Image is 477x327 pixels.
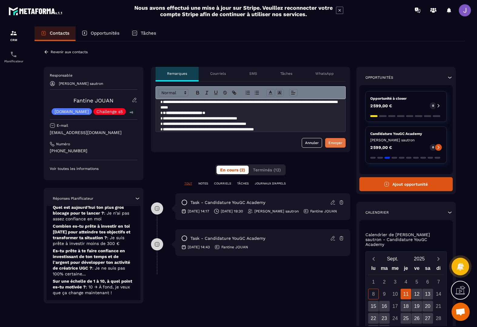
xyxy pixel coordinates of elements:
[255,181,286,186] p: JOURNAUX D'APPELS
[2,46,26,67] a: schedulerschedulerPlanificateur
[328,140,342,146] div: Envoyer
[359,177,453,191] button: Ajout opportunité
[433,313,444,324] div: 28
[379,253,406,264] button: Open months overlay
[433,255,444,263] button: Next month
[50,130,137,136] p: [EMAIL_ADDRESS][DOMAIN_NAME]
[51,50,88,54] p: Revenir aux contacts
[370,131,442,136] p: Candidature YouGC Academy
[190,236,265,241] p: task - Candidature YouGC Academy
[53,205,134,222] p: Quel est aujourd’hui ton plus gros blocage pour te lancer ?
[53,284,130,295] span: : 10 → À fond, je veux que ça change maintenant !
[188,245,210,250] p: [DATE] 14:43
[390,264,401,275] div: me
[390,289,400,299] div: 10
[422,301,433,312] div: 20
[214,181,231,186] p: COURRIELS
[50,166,137,171] p: Voir toutes les informations
[401,313,411,324] div: 25
[254,209,299,214] p: [PERSON_NAME] sautron
[411,313,422,324] div: 26
[198,181,208,186] p: NOTES
[433,301,444,312] div: 21
[134,5,333,17] h2: Nous avons effectué une mise à jour sur Stripe. Veuillez reconnecter votre compte Stripe afin de ...
[370,145,392,150] p: 2 599,00 €
[368,255,379,263] button: Previous month
[126,26,162,41] a: Tâches
[56,142,70,146] p: Numéro
[249,71,257,76] p: SMS
[76,26,126,41] a: Opportunités
[2,25,26,46] a: formationformationCRM
[401,277,411,287] div: 4
[401,289,411,299] div: 11
[422,264,433,275] div: sa
[368,264,379,275] div: lu
[368,313,379,324] div: 22
[53,248,134,277] p: Es-tu prête à te faire confiance en investissant de ton temps et de l'argent pour développer ton ...
[315,71,334,76] p: WhatsApp
[2,60,26,63] p: Planificateur
[379,277,390,287] div: 2
[127,109,135,115] p: +6
[35,26,76,41] a: Contacts
[370,104,392,108] p: 2 599,00 €
[365,210,389,215] p: Calendrier
[73,97,113,104] a: Fantine JOUAN
[368,289,379,299] div: 8
[370,138,442,143] p: [PERSON_NAME] sautron
[390,301,400,312] div: 17
[53,278,134,296] p: Sur une échelle de 1 à 10, à quel point es-tu motivée ?
[365,232,447,247] p: Calendrier de [PERSON_NAME] sautron - Candidature YouGC Academy
[221,245,248,250] p: Fantine JOUAN
[433,277,444,287] div: 7
[10,29,17,37] img: formation
[50,148,137,154] p: [PHONE_NUMBER]
[432,145,434,150] p: 0
[59,81,103,86] p: [PERSON_NAME] sautron
[325,138,346,148] button: Envoyer
[10,51,17,58] img: scheduler
[411,289,422,299] div: 12
[280,71,292,76] p: Tâches
[221,209,243,214] p: [DATE] 19:30
[401,301,411,312] div: 18
[57,123,68,128] p: E-mail
[379,289,390,299] div: 9
[379,264,390,275] div: ma
[253,167,281,172] span: Terminés (12)
[237,181,249,186] p: TÂCHES
[53,223,134,246] p: Combien es-tu prête à investir en toi [DATE] pour atteindre tes objectifs et transformer ta situa...
[91,30,119,36] p: Opportunités
[217,166,249,174] button: En cours (2)
[370,96,442,101] p: Opportunité à closer
[379,313,390,324] div: 23
[188,209,209,214] p: [DATE] 14:17
[8,5,63,16] img: logo
[433,289,444,299] div: 14
[411,301,422,312] div: 19
[365,75,393,80] p: Opportunités
[190,200,265,205] p: task - Candidature YouGC Academy
[422,277,433,287] div: 6
[401,264,411,275] div: je
[50,73,137,78] p: Responsable
[411,264,422,275] div: ve
[310,209,337,214] p: Fantine JOUAN
[411,277,422,287] div: 5
[167,71,187,76] p: Remarques
[141,30,156,36] p: Tâches
[184,181,192,186] p: TOUT
[302,138,322,148] button: Annuler
[368,301,379,312] div: 15
[390,277,400,287] div: 3
[452,303,470,321] div: Ouvrir le chat
[220,167,245,172] span: En cours (2)
[379,301,390,312] div: 16
[50,30,69,36] p: Contacts
[433,264,444,275] div: di
[55,109,89,114] p: [DOMAIN_NAME]
[210,71,226,76] p: Courriels
[432,104,434,108] p: 0
[53,196,93,201] p: Réponses Planificateur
